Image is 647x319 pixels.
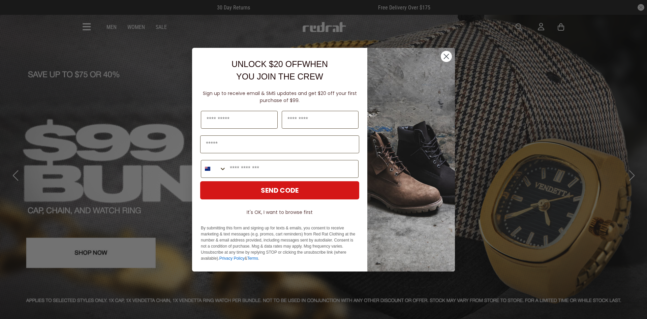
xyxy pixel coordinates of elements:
[200,181,359,199] button: SEND CODE
[201,225,359,261] p: By submitting this form and signing up for texts & emails, you consent to receive marketing & tex...
[205,166,210,171] img: New Zealand
[232,59,302,69] span: UNLOCK $20 OFF
[247,256,258,261] a: Terms
[219,256,245,261] a: Privacy Policy
[200,135,359,153] input: Email
[367,48,455,272] img: f7662613-148e-4c88-9575-6c6b5b55a647.jpeg
[5,3,26,23] button: Open LiveChat chat widget
[440,51,452,62] button: Close dialog
[201,111,278,129] input: First Name
[236,72,323,81] span: YOU JOIN THE CREW
[200,206,359,218] button: It's OK, I want to browse first
[203,90,357,104] span: Sign up to receive email & SMS updates and get $20 off your first purchase of $99.
[302,59,328,69] span: WHEN
[201,160,226,178] button: Search Countries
